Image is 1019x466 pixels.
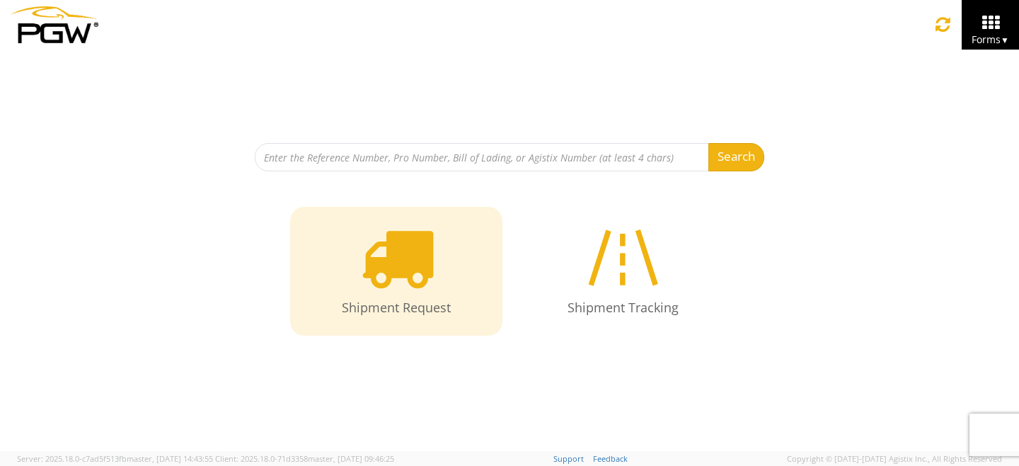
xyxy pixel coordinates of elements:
[708,143,764,171] button: Search
[290,207,502,336] a: Shipment Request
[553,453,584,464] a: Support
[255,143,709,171] input: Enter the Reference Number, Pro Number, Bill of Lading, or Agistix Number (at least 4 chars)
[1001,34,1009,46] span: ▼
[17,453,213,464] span: Server: 2025.18.0-c7ad5f513fb
[531,301,715,315] h4: Shipment Tracking
[127,453,213,464] span: master, [DATE] 14:43:55
[215,453,394,464] span: Client: 2025.18.0-71d3358
[787,453,1002,465] span: Copyright © [DATE]-[DATE] Agistix Inc., All Rights Reserved
[304,301,488,315] h4: Shipment Request
[517,207,729,336] a: Shipment Tracking
[972,33,1009,46] span: Forms
[308,453,394,464] span: master, [DATE] 09:46:25
[593,453,628,464] a: Feedback
[11,6,98,43] img: pgw-form-logo-1aaa8060b1cc70fad034.png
